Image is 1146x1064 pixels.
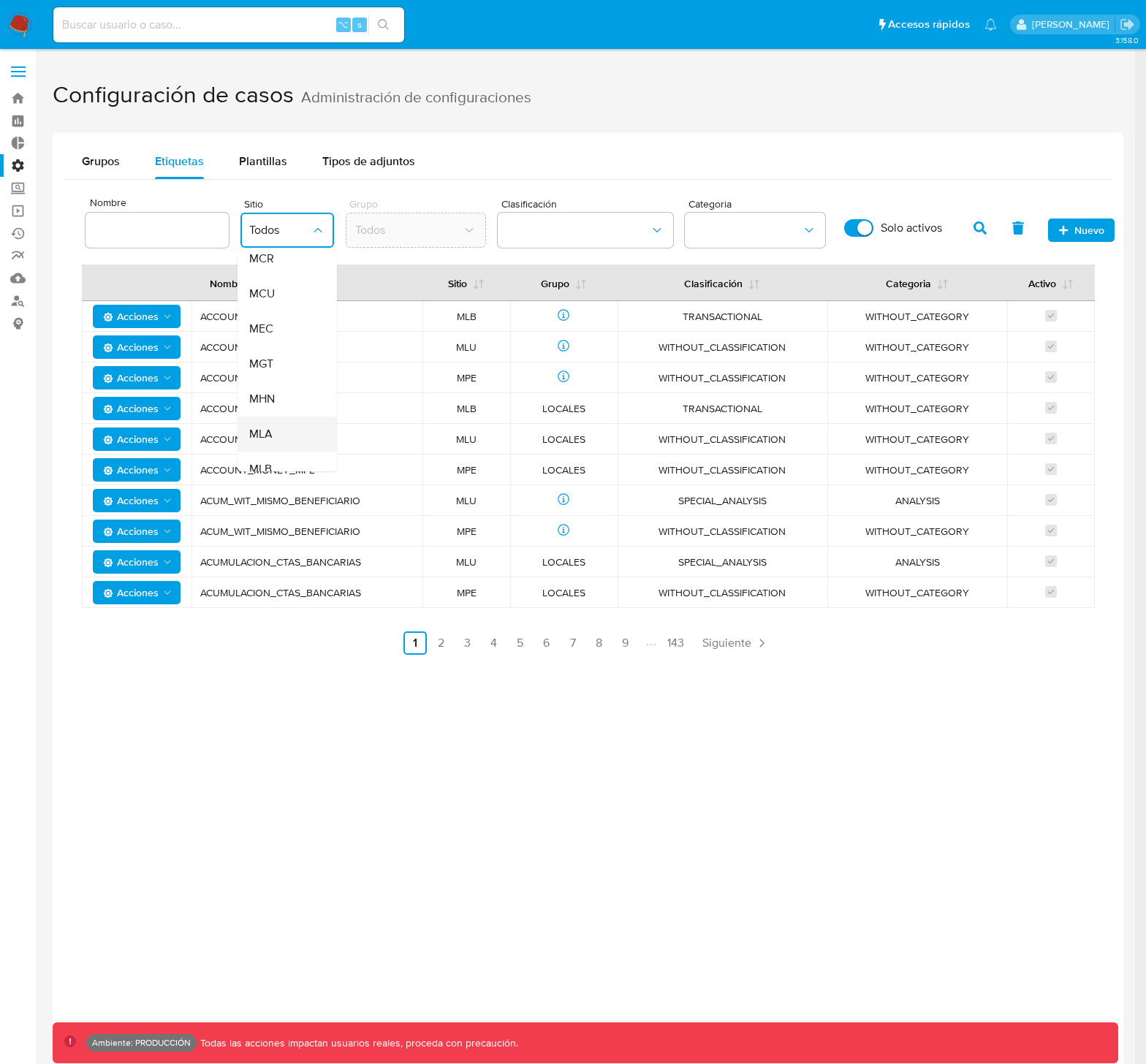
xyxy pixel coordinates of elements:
[357,18,362,31] span: s
[888,17,970,32] span: Accesos rápidos
[92,1040,191,1046] p: Ambiente: PRODUCCIÓN
[1032,18,1115,31] p: jarvi.zambrano@mercadolibre.com.co
[53,15,404,34] input: Buscar usuario o caso...
[197,1036,518,1050] p: Todas las acciones impactan usuarios reales, proceda con precaución.
[368,15,398,35] button: search-icon
[984,18,997,31] a: Notificaciones
[1120,17,1135,32] a: Salir
[338,18,349,31] span: ⌥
